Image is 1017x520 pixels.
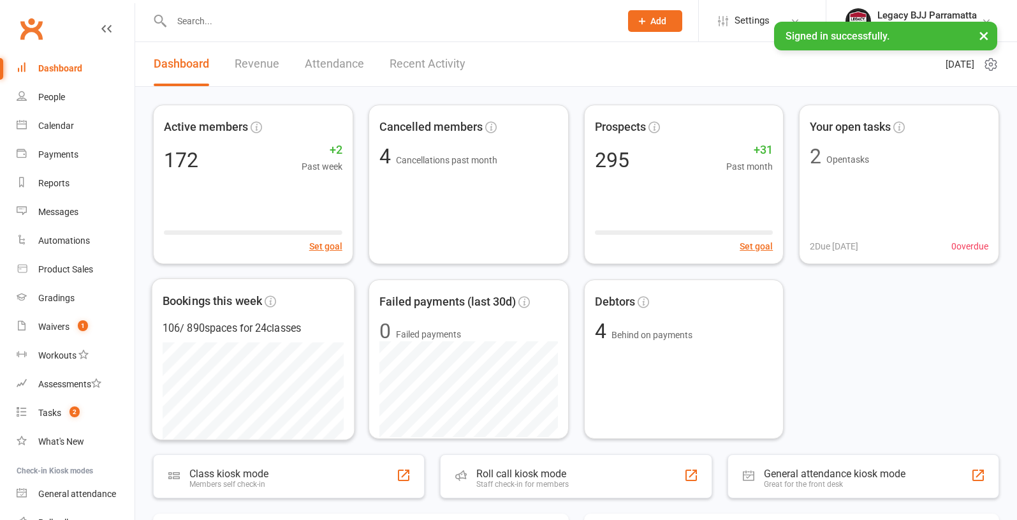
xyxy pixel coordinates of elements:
[38,489,116,499] div: General attendance
[810,239,858,253] span: 2 Due [DATE]
[38,436,84,447] div: What's New
[764,480,905,489] div: Great for the front desk
[17,399,135,427] a: Tasks 2
[38,121,74,131] div: Calendar
[826,154,869,165] span: Open tasks
[379,321,391,341] div: 0
[877,21,977,33] div: Legacy BJJ Parramatta
[38,63,82,73] div: Dashboard
[17,255,135,284] a: Product Sales
[38,322,70,332] div: Waivers
[302,160,342,174] span: Past week
[168,12,611,30] input: Search...
[726,141,773,160] span: +31
[78,320,88,331] span: 1
[396,327,461,341] span: Failed payments
[309,239,342,253] button: Set goal
[726,160,773,174] span: Past month
[17,83,135,112] a: People
[38,92,65,102] div: People
[163,292,262,310] span: Bookings this week
[390,42,465,86] a: Recent Activity
[17,112,135,140] a: Calendar
[764,468,905,480] div: General attendance kiosk mode
[189,468,268,480] div: Class kiosk mode
[164,118,248,137] span: Active members
[946,57,974,72] span: [DATE]
[810,146,821,167] div: 2
[476,480,569,489] div: Staff check-in for members
[164,150,198,170] div: 172
[740,239,773,253] button: Set goal
[70,406,80,417] span: 2
[628,10,682,32] button: Add
[38,408,61,418] div: Tasks
[17,140,135,169] a: Payments
[302,141,342,160] span: +2
[810,118,891,137] span: Your open tasks
[38,207,78,217] div: Messages
[972,22,995,49] button: ×
[17,313,135,341] a: Waivers 1
[163,320,344,337] div: 106 / 890 spaces for 24 classes
[38,379,101,389] div: Assessments
[154,42,209,86] a: Dashboard
[235,42,279,86] a: Revenue
[17,341,135,370] a: Workouts
[17,427,135,456] a: What's New
[17,227,135,255] a: Automations
[38,293,75,303] div: Gradings
[17,480,135,509] a: General attendance kiosk mode
[38,264,93,274] div: Product Sales
[17,198,135,227] a: Messages
[476,468,569,480] div: Roll call kiosk mode
[595,293,635,311] span: Debtors
[595,150,629,170] div: 295
[877,10,977,21] div: Legacy BJJ Parramatta
[595,319,611,343] span: 4
[17,54,135,83] a: Dashboard
[17,284,135,313] a: Gradings
[305,42,364,86] a: Attendance
[38,235,90,246] div: Automations
[595,118,646,137] span: Prospects
[17,169,135,198] a: Reports
[650,16,666,26] span: Add
[396,155,497,165] span: Cancellations past month
[38,149,78,160] div: Payments
[189,480,268,489] div: Members self check-in
[38,178,70,188] div: Reports
[15,13,47,45] a: Clubworx
[951,239,988,253] span: 0 overdue
[845,8,871,34] img: thumb_image1742356836.png
[17,370,135,399] a: Assessments
[611,330,692,340] span: Behind on payments
[379,118,483,137] span: Cancelled members
[786,30,889,42] span: Signed in successfully.
[379,293,516,311] span: Failed payments (last 30d)
[379,144,396,168] span: 4
[38,350,77,360] div: Workouts
[735,6,770,35] span: Settings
